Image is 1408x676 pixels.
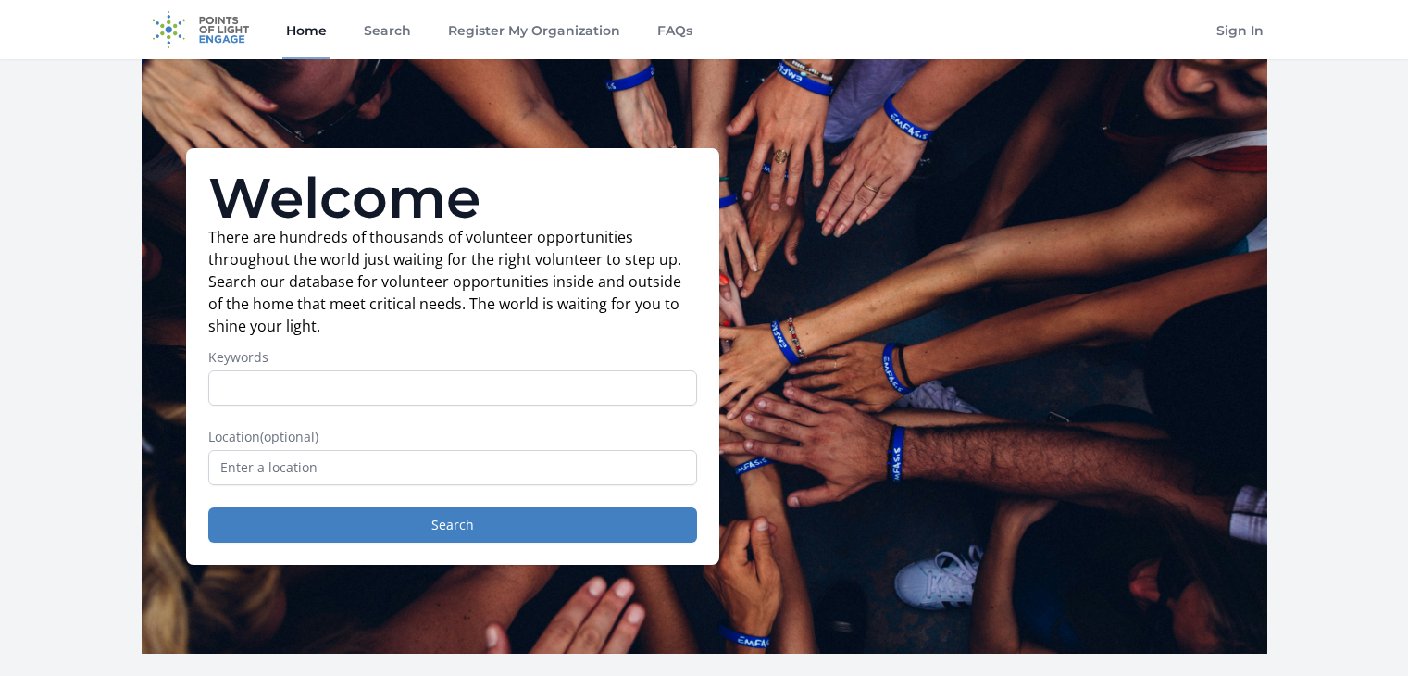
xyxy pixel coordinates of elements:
label: Location [208,428,697,446]
p: There are hundreds of thousands of volunteer opportunities throughout the world just waiting for ... [208,226,697,337]
span: (optional) [260,428,318,445]
button: Search [208,507,697,543]
h1: Welcome [208,170,697,226]
label: Keywords [208,348,697,367]
input: Enter a location [208,450,697,485]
